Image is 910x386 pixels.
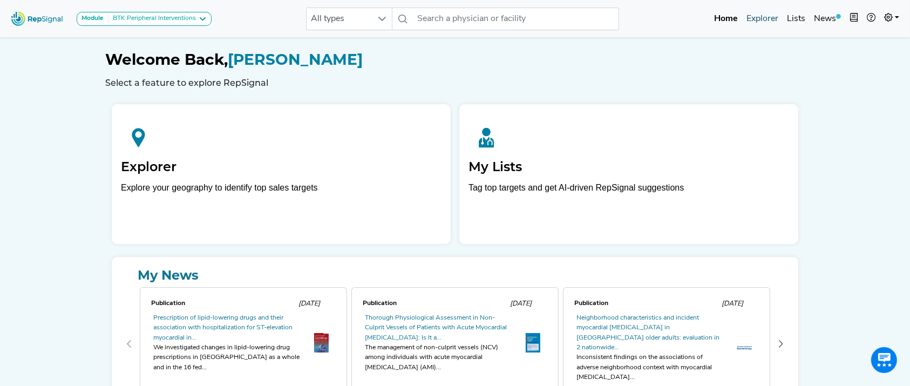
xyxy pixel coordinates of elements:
a: ExplorerExplore your geography to identify top sales targets [112,104,451,244]
strong: Module [82,15,104,22]
span: [DATE] [298,300,320,307]
span: Publication [363,300,397,307]
div: Explore your geography to identify top sales targets [121,181,442,194]
div: BTK Peripheral Interventions [108,15,196,23]
p: Tag top targets and get AI-driven RepSignal suggestions [468,181,789,213]
a: Lists [783,8,810,30]
span: [DATE] [510,300,532,307]
a: My ListsTag top targets and get AI-driven RepSignal suggestions [459,104,798,244]
img: th [314,333,329,353]
a: Neighborhood characteristics and incident myocardial [MEDICAL_DATA] in [GEOGRAPHIC_DATA] older ad... [576,315,719,351]
input: Search a physician or facility [413,8,619,30]
div: Inconsistent findings on the associations of adverse neighborhood context with myocardial [MEDICA... [576,353,724,382]
a: Prescription of lipid-lowering drugs and their association with hospitalization for ST-elevation ... [153,315,293,341]
span: Welcome Back, [105,50,228,69]
a: Thorough Physiological Assessment in Non-Culprit Vessels of Patients with Acute Myocardial [MEDIC... [365,315,507,341]
button: ModuleBTK Peripheral Interventions [77,12,212,26]
a: News [810,8,845,30]
div: The management of non-culprit vessels (NCV) among individuals with acute myocardial [MEDICAL_DATA... [365,343,513,373]
h6: Select a feature to explore RepSignal [105,78,805,88]
a: Explorer [742,8,783,30]
div: We investigated changes in lipid-lowering drug prescriptions in [GEOGRAPHIC_DATA] as a whole and ... [153,343,301,373]
h2: My Lists [468,159,789,175]
span: Publication [151,300,185,307]
img: th [737,346,752,350]
a: Home [710,8,742,30]
button: Next Page [772,335,790,353]
h2: Explorer [121,159,442,175]
h1: [PERSON_NAME] [105,51,805,69]
span: All types [307,8,371,30]
img: th [526,333,540,352]
button: Intel Book [845,8,863,30]
a: My News [120,266,790,285]
span: [DATE] [722,300,743,307]
span: Publication [574,300,608,307]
